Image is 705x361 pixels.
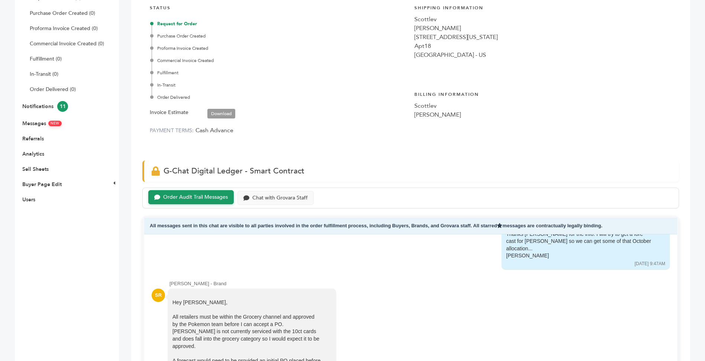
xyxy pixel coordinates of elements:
[414,86,672,101] h4: Billing Information
[150,127,194,134] label: PAYMENT TERMS:
[195,126,233,134] span: Cash Advance
[22,103,68,110] a: Notifications11
[30,10,95,17] a: Purchase Order Created (0)
[57,101,68,112] span: 11
[152,45,407,52] div: Proforma Invoice Created
[252,195,308,201] div: Chat with Grovara Staff
[414,110,672,119] div: [PERSON_NAME]
[414,51,672,59] div: [GEOGRAPHIC_DATA] - US
[144,218,677,234] div: All messages sent in this chat are visible to all parties involved in the order fulfillment proce...
[414,42,672,51] div: Apt18
[414,101,672,110] div: Scottlev
[169,280,670,287] div: [PERSON_NAME] - Brand
[22,150,44,157] a: Analytics
[163,194,228,201] div: Order Audit Trail Messages
[22,166,49,173] a: Sell Sheets
[414,24,672,33] div: [PERSON_NAME]
[506,238,655,252] div: cast for [PERSON_NAME] so we can get some of that October allocation...
[506,252,655,260] div: [PERSON_NAME]
[414,33,672,42] div: [STREET_ADDRESS][US_STATE]
[152,69,407,76] div: Fulfillment
[22,181,62,188] a: Buyer Page Edit
[150,108,188,117] label: Invoice Estimate
[152,20,407,27] div: Request for Order
[635,261,665,267] div: [DATE] 9:47AM
[164,166,304,176] span: G-Chat Digital Ledger - Smart Contract
[152,33,407,39] div: Purchase Order Created
[48,121,62,126] span: NEW
[414,15,672,24] div: Scottlev
[152,57,407,64] div: Commercial Invoice Created
[22,120,62,127] a: MessagesNEW
[207,109,235,118] a: Download
[22,135,44,142] a: Referrals
[30,40,104,47] a: Commercial Invoice Created (0)
[22,196,35,203] a: Users
[30,55,62,62] a: Fulfillment (0)
[30,71,58,78] a: In-Transit (0)
[152,289,165,302] div: SR
[506,231,655,260] div: Thanks [PERSON_NAME] for the info. I will try to get a fore
[152,94,407,101] div: Order Delivered
[30,25,98,32] a: Proforma Invoice Created (0)
[152,82,407,88] div: In-Transit
[30,86,76,93] a: Order Delivered (0)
